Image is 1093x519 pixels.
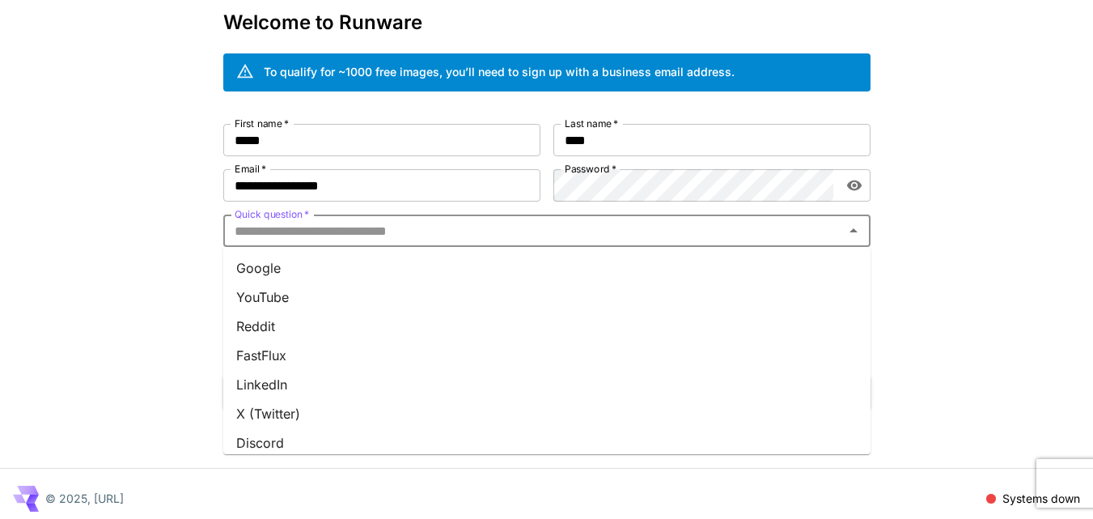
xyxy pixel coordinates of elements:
[235,162,266,176] label: Email
[235,207,309,221] label: Quick question
[565,117,618,130] label: Last name
[235,117,289,130] label: First name
[223,399,871,428] li: X (Twitter)
[1002,490,1080,507] p: Systems down
[223,283,871,312] li: YouTube
[840,171,869,200] button: toggle password visibility
[45,490,124,507] p: © 2025, [URL]
[264,63,735,80] div: To qualify for ~1000 free images, you’ll need to sign up with a business email address.
[223,253,871,283] li: Google
[223,428,871,457] li: Discord
[223,341,871,370] li: FastFlux
[223,370,871,399] li: LinkedIn
[223,312,871,341] li: Reddit
[223,11,871,34] h3: Welcome to Runware
[842,219,865,242] button: Close
[565,162,616,176] label: Password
